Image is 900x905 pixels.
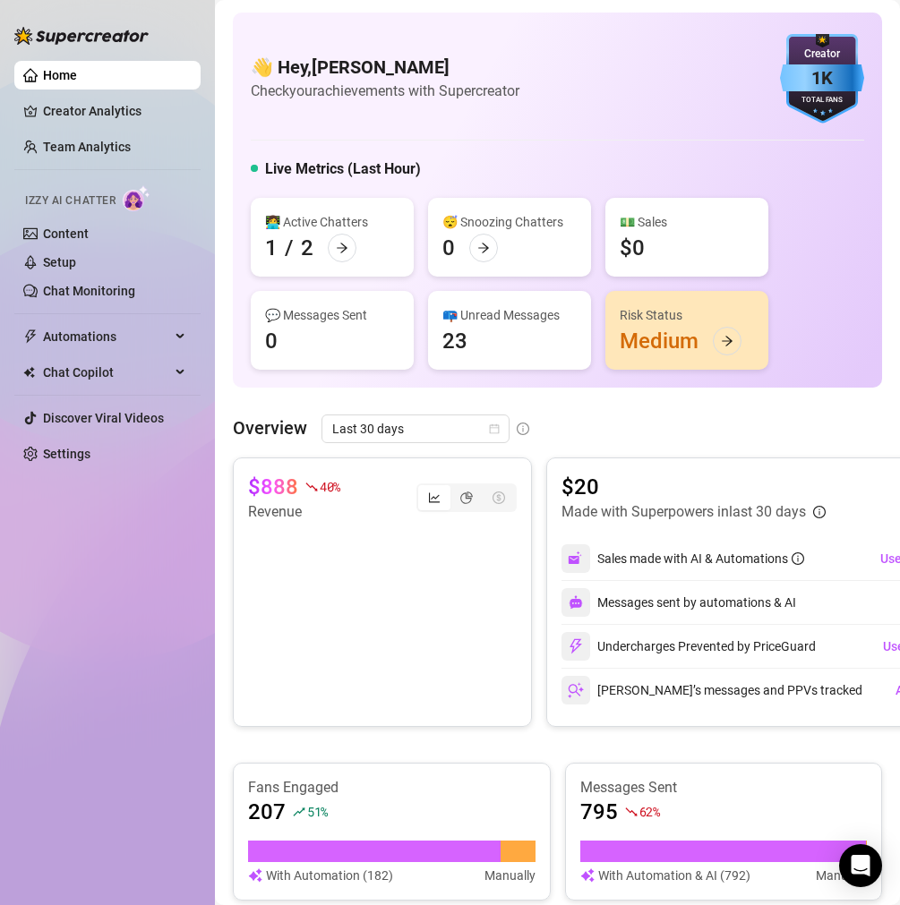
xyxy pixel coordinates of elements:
[813,506,826,518] span: info-circle
[428,491,441,504] span: line-chart
[416,483,517,512] div: segmented control
[484,866,536,885] article: Manually
[721,335,733,347] span: arrow-right
[561,501,806,523] article: Made with Superpowers in last 30 days
[332,415,499,442] span: Last 30 days
[568,551,584,567] img: svg%3e
[43,358,170,387] span: Chat Copilot
[248,501,340,523] article: Revenue
[265,305,399,325] div: 💬 Messages Sent
[580,798,618,826] article: 795
[251,80,519,102] article: Check your achievements with Supercreator
[248,473,298,501] article: $888
[265,234,278,262] div: 1
[442,234,455,262] div: 0
[251,55,519,80] h4: 👋 Hey, [PERSON_NAME]
[248,778,536,798] article: Fans Engaged
[293,806,305,818] span: rise
[620,305,754,325] div: Risk Status
[43,284,135,298] a: Chat Monitoring
[14,27,149,45] img: logo-BBDzfeDw.svg
[301,234,313,262] div: 2
[568,638,584,654] img: svg%3e
[233,414,307,441] article: Overview
[265,212,399,232] div: 👩‍💻 Active Chatters
[561,473,826,501] article: $20
[123,185,150,211] img: AI Chatter
[25,192,116,209] span: Izzy AI Chatter
[460,491,473,504] span: pie-chart
[43,68,77,82] a: Home
[265,158,421,180] h5: Live Metrics (Last Hour)
[597,549,804,568] div: Sales made with AI & Automations
[266,866,393,885] article: With Automation (182)
[580,866,595,885] img: svg%3e
[23,366,35,379] img: Chat Copilot
[320,478,340,495] span: 40 %
[568,682,584,698] img: svg%3e
[620,212,754,232] div: 💵 Sales
[43,411,164,425] a: Discover Viral Videos
[625,806,638,818] span: fall
[307,803,328,820] span: 51 %
[477,242,490,254] span: arrow-right
[517,423,529,435] span: info-circle
[561,632,816,661] div: Undercharges Prevented by PriceGuard
[43,97,186,125] a: Creator Analytics
[780,64,864,92] div: 1K
[23,329,38,344] span: thunderbolt
[598,866,750,885] article: With Automation & AI (792)
[780,46,864,63] div: Creator
[580,778,868,798] article: Messages Sent
[639,803,660,820] span: 62 %
[305,481,318,493] span: fall
[489,423,500,434] span: calendar
[43,140,131,154] a: Team Analytics
[569,595,583,610] img: svg%3e
[43,447,90,461] a: Settings
[780,95,864,107] div: Total Fans
[493,491,505,504] span: dollar-circle
[248,798,286,826] article: 207
[442,212,577,232] div: 😴 Snoozing Chatters
[336,242,348,254] span: arrow-right
[442,305,577,325] div: 📪 Unread Messages
[442,327,467,355] div: 23
[43,255,76,269] a: Setup
[780,34,864,124] img: blue-badge-DgoSNQY1.svg
[265,327,278,355] div: 0
[816,866,867,885] article: Manually
[561,676,862,704] div: [PERSON_NAME]’s messages and PPVs tracked
[792,552,804,565] span: info-circle
[620,234,645,262] div: $0
[248,866,262,885] img: svg%3e
[43,322,170,351] span: Automations
[43,226,89,241] a: Content
[561,588,796,617] div: Messages sent by automations & AI
[839,844,882,887] div: Open Intercom Messenger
